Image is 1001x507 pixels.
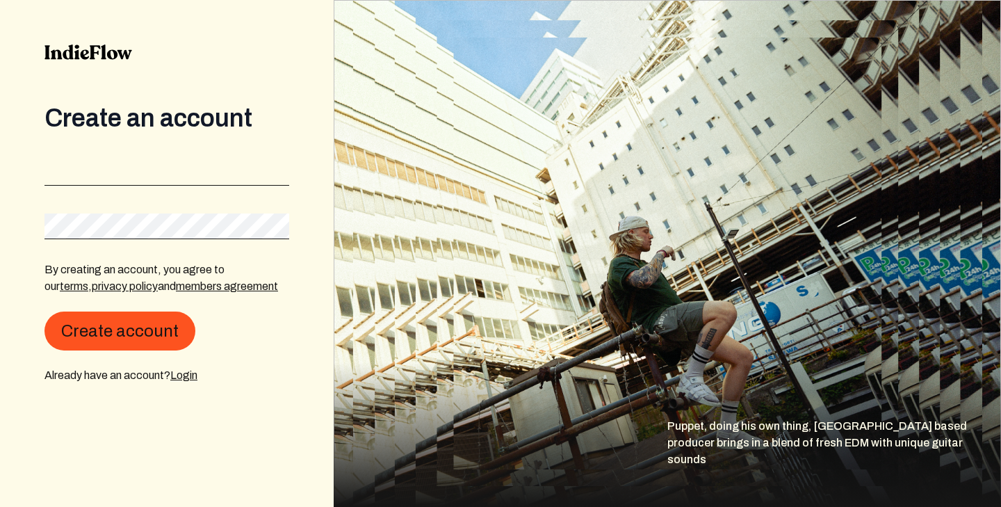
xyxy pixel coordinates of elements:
[44,104,289,132] div: Create an account
[44,45,132,60] img: indieflow-logo-black.svg
[44,367,289,384] div: Already have an account?
[92,280,158,292] a: privacy policy
[170,369,197,381] a: Login
[176,280,278,292] a: members agreement
[667,418,1001,507] div: Puppet, doing his own thing, [GEOGRAPHIC_DATA] based producer brings in a blend of fresh EDM with...
[60,280,88,292] a: terms
[44,312,195,351] button: Create account
[44,261,289,295] p: By creating an account, you agree to our , and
